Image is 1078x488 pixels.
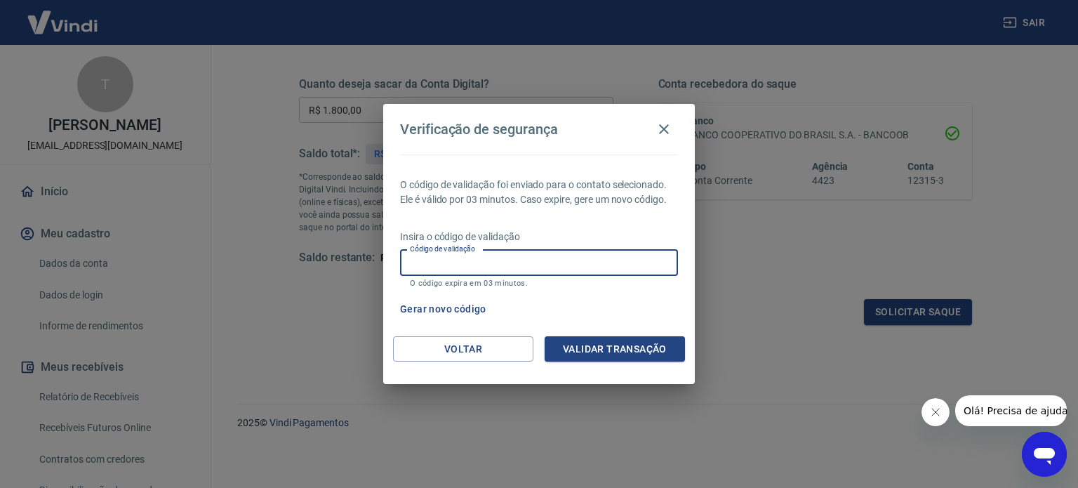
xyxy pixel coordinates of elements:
[921,398,950,426] iframe: Fechar mensagem
[545,336,685,362] button: Validar transação
[400,121,558,138] h4: Verificação de segurança
[393,336,533,362] button: Voltar
[394,296,492,322] button: Gerar novo código
[400,230,678,244] p: Insira o código de validação
[8,10,118,21] span: Olá! Precisa de ajuda?
[400,178,678,207] p: O código de validação foi enviado para o contato selecionado. Ele é válido por 03 minutos. Caso e...
[410,244,475,254] label: Código de validação
[410,279,668,288] p: O código expira em 03 minutos.
[1022,432,1067,477] iframe: Botão para abrir a janela de mensagens
[955,395,1067,426] iframe: Mensagem da empresa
